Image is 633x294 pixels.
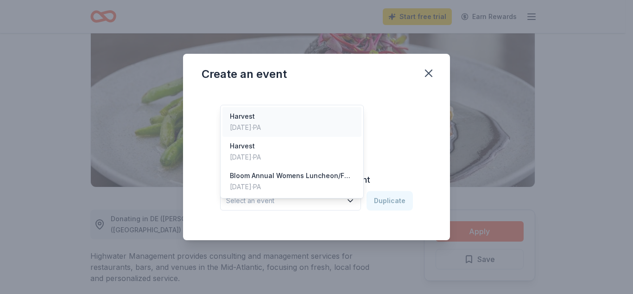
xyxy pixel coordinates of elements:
div: [DATE] · PA [230,181,354,192]
div: [DATE] · PA [230,122,261,133]
button: Select an event [220,191,361,211]
div: Bloom Annual Womens Luncheon/Fashion Show Fundraiser [230,170,354,181]
div: Harvest [230,141,261,152]
div: Select an event [220,105,364,198]
div: [DATE] · PA [230,152,261,163]
div: Harvest [230,111,261,122]
span: Select an event [226,195,342,206]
